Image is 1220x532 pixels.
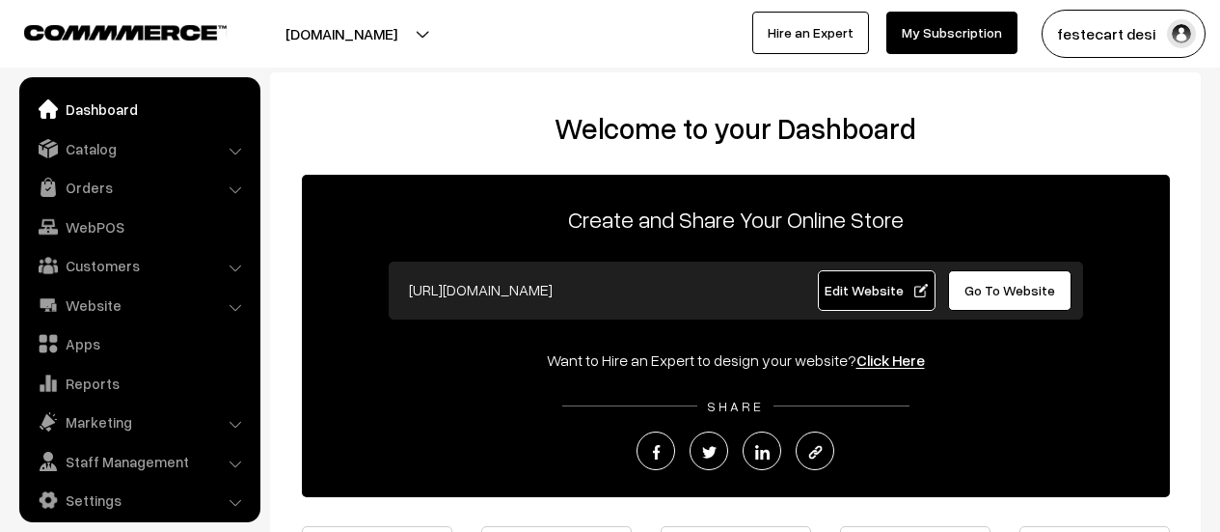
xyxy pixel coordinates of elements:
[886,12,1017,54] a: My Subscription
[24,131,254,166] a: Catalog
[1042,10,1206,58] button: festecart desi
[964,282,1055,298] span: Go To Website
[24,92,254,126] a: Dashboard
[948,270,1072,311] a: Go To Website
[24,326,254,361] a: Apps
[24,483,254,518] a: Settings
[218,10,465,58] button: [DOMAIN_NAME]
[825,282,928,298] span: Edit Website
[24,19,193,42] a: COMMMERCE
[752,12,869,54] a: Hire an Expert
[24,288,254,322] a: Website
[856,350,925,370] a: Click Here
[24,366,254,401] a: Reports
[24,248,254,283] a: Customers
[24,444,254,479] a: Staff Management
[302,202,1170,237] p: Create and Share Your Online Store
[24,405,254,439] a: Marketing
[1167,19,1196,48] img: user
[289,111,1181,146] h2: Welcome to your Dashboard
[302,349,1170,372] div: Want to Hire an Expert to design your website?
[697,398,773,414] span: SHARE
[24,170,254,205] a: Orders
[24,210,254,244] a: WebPOS
[24,25,227,40] img: COMMMERCE
[818,270,935,311] a: Edit Website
